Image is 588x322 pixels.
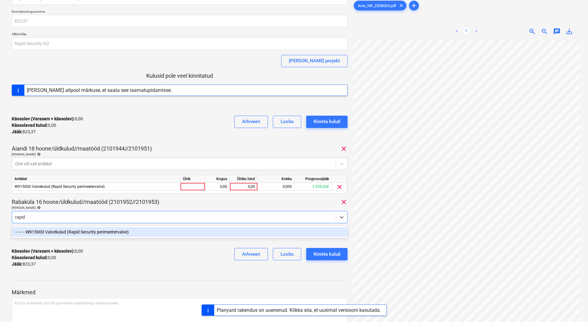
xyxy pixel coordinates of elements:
strong: Käesolev (Varasem + käesolev) : [12,116,75,121]
div: Arhiveeri [242,250,260,258]
p: Kulusid pole veel kinnitatud [12,72,348,80]
p: 823,37 [12,129,36,135]
p: 0,00 [12,254,56,261]
div: Prognoosijääk [295,175,332,183]
div: -- -- -- W915000 Valvekulud (Rapid Security perimeetervalve) [12,227,348,237]
div: [PERSON_NAME] [12,206,348,210]
span: zoom_out [541,28,548,35]
span: clear [398,2,405,9]
a: Previous page [453,28,460,35]
span: clear [340,198,348,206]
p: Aiandi 18 hoone/üldkulud//maatööd (2101944//2101951) [12,145,152,152]
div: 0,00 [208,183,227,191]
div: [PERSON_NAME] allpool märkuse, et saata see raamatupidamisse. [27,87,172,93]
span: Arve_NR_2508004.pdf [354,3,400,8]
button: Loobu [273,116,301,128]
p: Alltöövõtja [12,32,348,37]
strong: Käesolevad kulud : [12,255,48,260]
div: Kinnita kulud [314,118,340,126]
p: Koondarve kogusumma [12,10,348,15]
div: Planyard rakendus on uuenenud. Klikka siia, et uusimat versiooni kasutada. [217,307,381,313]
button: Arhiveeri [234,248,268,260]
div: Loobu [281,250,294,258]
button: Kinnita kulud [306,116,348,128]
span: zoom_in [528,28,536,35]
strong: Käesolev (Varasem + käesolev) : [12,249,75,254]
p: Märkmed [12,289,348,296]
p: Rabaküla 16 hoone/üldkulud//maatööd (2101952//2101953) [12,198,159,206]
div: [PERSON_NAME] [12,152,348,156]
span: add [410,2,418,9]
p: 0,00 [12,116,83,122]
span: chat [553,28,561,35]
div: [PERSON_NAME] projekt [289,57,340,65]
p: 0,00 [12,248,83,254]
div: Kogus [205,175,230,183]
a: Page 1 is your current page [463,28,470,35]
div: 0,00 [232,183,255,191]
span: help [36,152,41,156]
div: Loobu [281,118,294,126]
strong: Jääk : [12,129,23,134]
div: 3 539,26€ [295,183,332,191]
span: save_alt [565,28,573,35]
span: help [36,206,41,209]
button: [PERSON_NAME] projekt [281,55,348,67]
iframe: Chat Widget [557,292,588,322]
p: 823,37 [12,261,36,267]
div: Ühik [181,175,205,183]
button: Kinnita kulud [306,248,348,260]
div: Kinnita kulud [314,250,340,258]
button: Loobu [273,248,301,260]
strong: Jääk : [12,262,23,266]
a: Next page [473,28,480,35]
strong: Käesolevad kulud : [12,123,48,128]
div: Arhiveeri [242,118,260,126]
input: Alltöövõtja [12,38,348,50]
button: Arhiveeri [234,116,268,128]
p: 0,00 [12,122,56,129]
div: Artikkel [12,175,181,183]
span: W915000 Valvekulud (Rapid Security perimeetervalve) [15,184,105,189]
div: Ühiku hind [230,175,258,183]
div: Kokku [258,175,295,183]
span: clear [336,183,343,191]
span: clear [340,145,348,152]
input: Koondarve kogusumma [12,15,348,27]
div: Arve_NR_2508004.pdf [354,1,407,10]
div: 0,00€ [258,183,295,191]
